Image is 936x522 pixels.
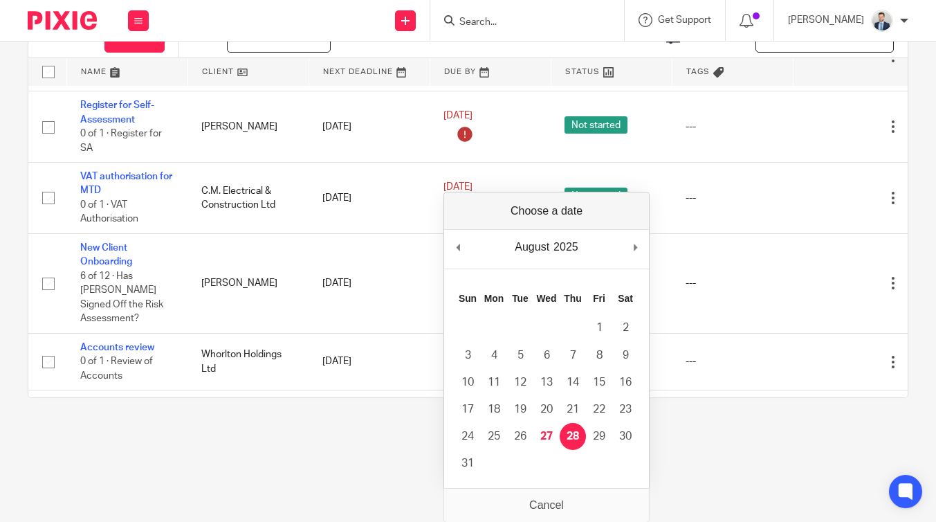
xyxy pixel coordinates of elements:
[533,342,560,369] button: 6
[507,423,533,450] button: 26
[628,237,642,258] button: Next Month
[788,13,864,27] p: [PERSON_NAME]
[612,369,639,396] button: 16
[767,33,844,42] span: Select saved view
[309,333,430,390] td: [DATE]
[560,423,586,450] button: 28
[238,33,267,42] span: [DATE]
[481,423,507,450] button: 25
[459,293,477,304] abbr: Sunday
[455,423,481,450] button: 24
[536,293,556,304] abbr: Wednesday
[512,293,529,304] abbr: Tuesday
[481,396,507,423] button: 18
[28,11,97,30] img: Pixie
[187,333,309,390] td: Whorlton Holdings Ltd
[686,120,779,134] div: ---
[618,293,633,304] abbr: Saturday
[658,15,711,25] span: Get Support
[513,237,551,258] div: August
[71,31,91,42] span: (18)
[533,369,560,396] button: 13
[187,91,309,163] td: [PERSON_NAME]
[551,237,580,258] div: 2025
[458,17,582,29] input: Search
[560,369,586,396] button: 14
[565,116,627,134] span: Not started
[80,172,172,195] a: VAT authorisation for MTD
[309,163,430,234] td: [DATE]
[593,293,605,304] abbr: Friday
[686,276,779,290] div: ---
[533,396,560,423] button: 20
[80,100,154,124] a: Register for Self-Assessment
[80,129,162,153] span: 0 of 1 · Register for SA
[187,390,309,490] td: [PERSON_NAME]
[533,423,560,450] button: 27
[80,271,163,324] span: 6 of 12 · Has [PERSON_NAME] Signed Off the Risk Assessment?
[187,163,309,234] td: C.M. Electrical & Construction Ltd
[564,293,581,304] abbr: Thursday
[612,396,639,423] button: 23
[586,314,612,341] button: 1
[309,390,430,490] td: [DATE]
[507,342,533,369] button: 5
[507,396,533,423] button: 19
[586,396,612,423] button: 22
[481,342,507,369] button: 4
[80,343,154,352] a: Accounts review
[686,68,710,75] span: Tags
[612,423,639,450] button: 30
[686,354,779,368] div: ---
[586,342,612,369] button: 8
[80,357,153,381] span: 0 of 1 · Review of Accounts
[686,191,779,205] div: ---
[80,243,132,267] a: New Client Onboarding
[455,450,481,477] button: 31
[80,200,138,224] span: 0 of 1 · VAT Authorisation
[560,396,586,423] button: 21
[451,237,465,258] button: Previous Month
[612,342,639,369] button: 9
[187,233,309,333] td: [PERSON_NAME]
[612,314,639,341] button: 2
[586,369,612,396] button: 15
[565,188,627,205] span: Not started
[443,111,472,120] span: [DATE]
[455,342,481,369] button: 3
[309,233,430,333] td: [DATE]
[871,10,893,32] img: LinkedIn%20Profile.jpeg
[560,342,586,369] button: 7
[455,396,481,423] button: 17
[481,369,507,396] button: 11
[586,423,612,450] button: 29
[484,293,504,304] abbr: Monday
[507,369,533,396] button: 12
[309,91,430,163] td: [DATE]
[443,182,472,192] span: [DATE]
[455,369,481,396] button: 10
